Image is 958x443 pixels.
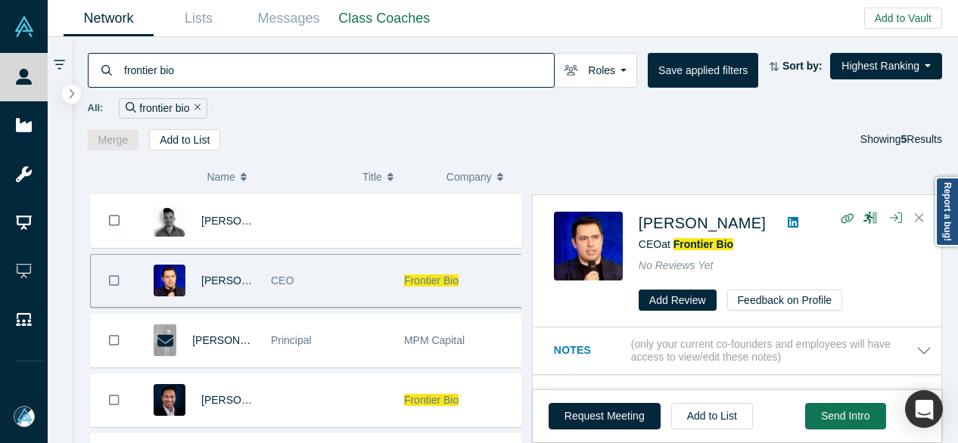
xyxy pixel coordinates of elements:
span: Frontier Bio [404,394,459,406]
p: (only your current co-founders and employees will have access to view/edit these notes) [631,338,916,364]
button: Send Intro [805,403,886,429]
strong: 5 [901,133,907,145]
a: [PERSON_NAME] [201,215,288,227]
img: Jonard Valdoz's Profile Image [154,384,185,416]
a: [PERSON_NAME] [201,394,288,406]
button: Feedback on Profile [727,290,843,311]
a: Lists [154,1,244,36]
button: Add to Vault [864,8,942,29]
a: Report a bug! [935,177,958,246]
span: Title [362,161,382,193]
button: Request Meeting [549,403,661,429]
img: Alchemist Vault Logo [14,16,35,37]
a: Class Coaches [334,1,435,36]
span: Principal [271,334,312,346]
button: Bookmark [91,194,138,247]
button: Company [446,161,515,193]
img: Eric Bennett's Profile Image [154,265,185,296]
a: [PERSON_NAME] [639,215,766,231]
button: Bookmark [91,255,138,307]
strong: Sort by: [782,60,823,72]
button: Add to List [671,403,753,429]
img: Matt Lee's Profile Image [154,205,185,237]
a: Messages [244,1,334,36]
button: Roles [554,53,637,88]
div: frontier bio [119,98,207,119]
button: Bookmark [91,374,138,426]
span: CEO at [639,238,733,250]
span: Company [446,161,492,193]
button: Add to List [149,129,220,150]
span: Results [901,133,942,145]
button: Add Review [639,290,717,311]
span: MPM Capital [404,334,465,346]
span: CEO [271,274,294,287]
input: Search by name, title, company, summary, expertise, investment criteria or topics of focus [123,52,554,88]
img: Mia Scott's Account [14,406,35,427]
span: Name [207,161,235,193]
div: Showing [860,129,942,150]
button: Highest Ranking [830,53,942,79]
button: Save applied filters [648,53,758,88]
img: Eric Bennett's Profile Image [554,212,623,280]
span: All: [88,101,104,116]
button: Bookmark [91,314,138,367]
a: [PERSON_NAME] [201,274,288,287]
button: Merge [88,129,139,150]
h3: Notes [554,342,628,358]
button: Title [362,161,431,193]
button: Remove Filter [190,100,201,117]
a: Network [64,1,154,36]
button: Name [207,161,347,193]
button: Close [908,206,931,231]
a: [PERSON_NAME] [192,334,279,346]
a: Frontier Bio [673,238,733,250]
span: No Reviews Yet [639,259,714,271]
span: Frontier Bio [404,274,459,287]
button: Notes (only your current co-founders and employees will have access to view/edit these notes) [554,338,932,364]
